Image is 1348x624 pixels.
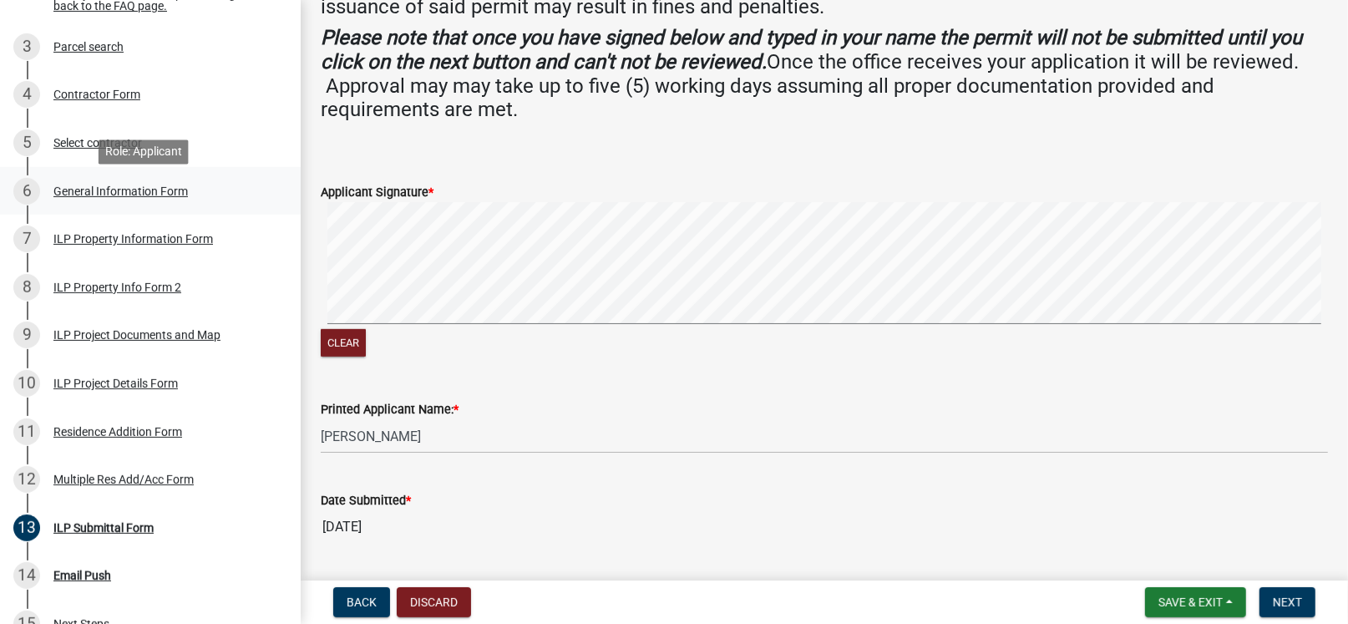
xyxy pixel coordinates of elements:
div: ILP Property Info Form 2 [53,282,181,293]
div: 3 [13,33,40,60]
div: Parcel search [53,41,124,53]
div: Residence Addition Form [53,426,182,438]
div: 8 [13,274,40,301]
div: 7 [13,226,40,252]
div: ILP Property Information Form [53,233,213,245]
div: 14 [13,562,40,589]
div: 4 [13,81,40,108]
span: Back [347,596,377,609]
div: ILP Submittal Form [53,522,154,534]
span: Save & Exit [1158,596,1223,609]
h4: Once the office receives your application it will be reviewed. Approval may may take up to five (... [321,26,1328,122]
div: 13 [13,515,40,541]
div: ILP Project Details Form [53,378,178,389]
strong: Please note that once you have signed below and typed in your name the permit will not be submitt... [321,26,1302,74]
div: ILP Project Documents and Map [53,329,220,341]
label: Date Submitted [321,495,411,507]
button: Discard [397,587,471,617]
div: Email Push [53,570,111,581]
label: Applicant Signature [321,187,433,199]
div: Select contractor [53,137,142,149]
div: 11 [13,419,40,445]
button: Back [333,587,390,617]
div: 10 [13,370,40,397]
div: 9 [13,322,40,348]
div: 12 [13,466,40,493]
button: Next [1259,587,1315,617]
div: 6 [13,178,40,205]
div: General Information Form [53,185,188,197]
span: Next [1273,596,1302,609]
button: Save & Exit [1145,587,1246,617]
label: Printed Applicant Name: [321,404,459,416]
div: Contractor Form [53,89,140,100]
div: Multiple Res Add/Acc Form [53,474,194,485]
div: Role: Applicant [99,140,189,164]
div: 5 [13,129,40,156]
button: Clear [321,329,366,357]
